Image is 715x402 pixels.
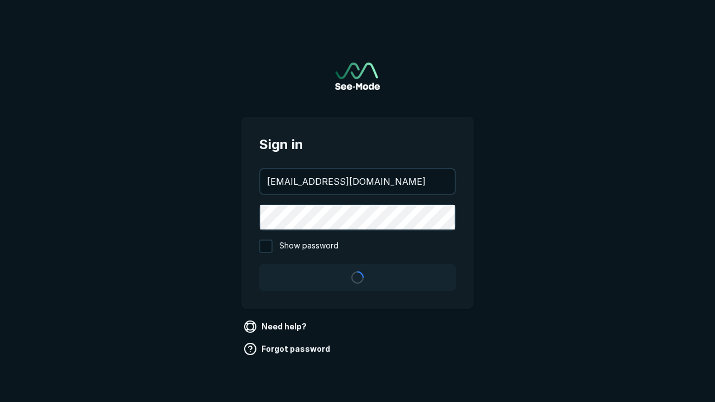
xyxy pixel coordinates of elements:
a: Need help? [241,318,311,336]
input: your@email.com [260,169,455,194]
span: Show password [279,240,339,253]
span: Sign in [259,135,456,155]
a: Forgot password [241,340,335,358]
a: Go to sign in [335,63,380,90]
img: See-Mode Logo [335,63,380,90]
